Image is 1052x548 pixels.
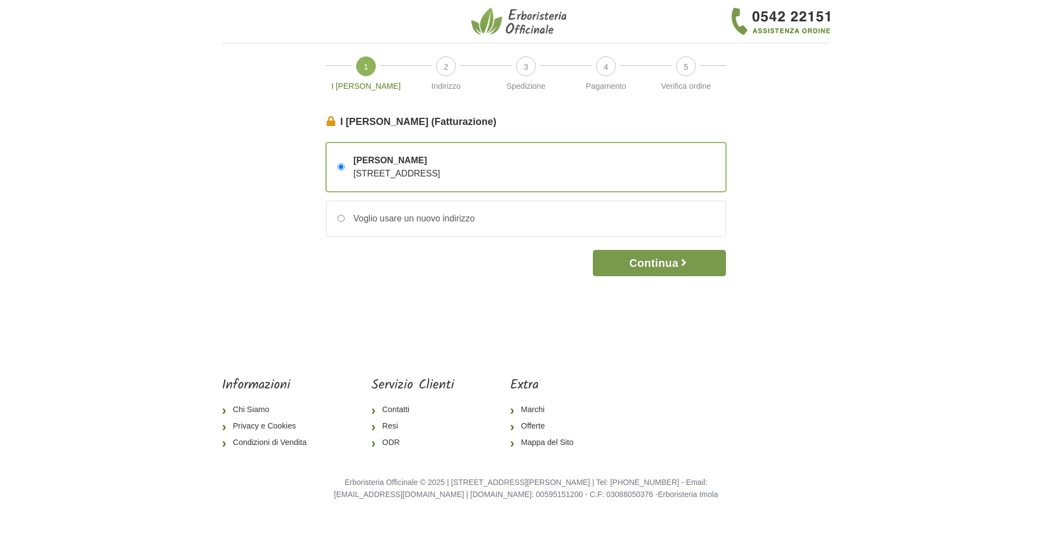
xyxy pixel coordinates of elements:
small: Erboristeria Officinale © 2025 | [STREET_ADDRESS][PERSON_NAME] | Tel: [PHONE_NUMBER] - Email: [EM... [334,478,718,499]
a: Contatti [371,402,454,418]
p: I [PERSON_NAME] [330,81,402,93]
a: Mappa del Sito [510,435,582,451]
span: 1 [356,56,376,76]
a: Privacy e Cookies [222,418,315,435]
a: Chi Siamo [222,402,315,418]
iframe: fb:page Facebook Social Plugin [638,378,830,416]
input: [PERSON_NAME] [STREET_ADDRESS] [338,163,345,170]
a: Condizioni di Vendita [222,435,315,451]
a: Offerte [510,418,582,435]
h5: Extra [510,378,582,393]
a: Marchi [510,402,582,418]
a: Resi [371,418,454,435]
h5: Informazioni [222,378,315,393]
div: Voglio usare un nuovo indirizzo [345,212,474,225]
legend: I [PERSON_NAME] (Fatturazione) [326,115,726,129]
span: [STREET_ADDRESS] [353,169,440,178]
img: Erboristeria Officinale [471,7,570,36]
a: Erboristeria Imola [658,490,718,499]
span: [PERSON_NAME] [353,154,440,167]
a: ODR [371,435,454,451]
input: Voglio usare un nuovo indirizzo [338,215,345,222]
h5: Servizio Clienti [371,378,454,393]
button: Continua [593,250,726,276]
